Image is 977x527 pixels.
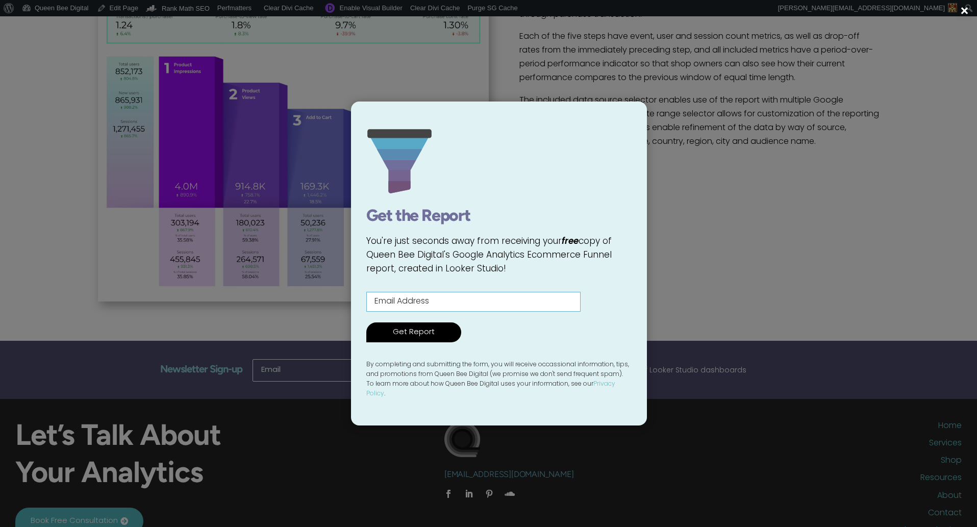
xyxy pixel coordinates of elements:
[366,207,632,232] h1: Get the Report
[366,292,632,350] form: Contact form
[957,5,972,20] button: ×
[366,292,581,312] input: Email Address
[366,234,632,277] p: You're just seconds away from receiving your copy of Queen Bee Digital's Google Analytics Ecommer...
[366,360,632,399] p: By completing and submitting the form, you will receive occassional information, tips, and promot...
[562,235,579,247] span: free
[366,322,461,342] input: Get Report
[959,5,970,20] span: ×
[366,128,433,194] img: 045-funnel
